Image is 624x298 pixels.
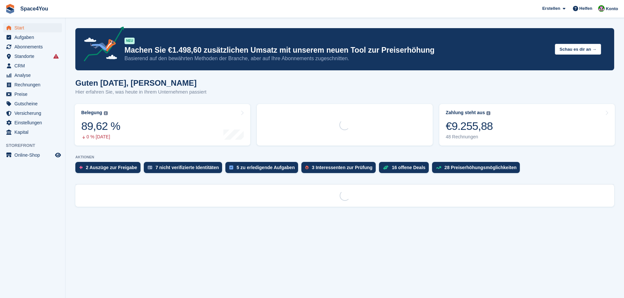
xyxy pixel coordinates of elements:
a: menu [3,33,62,42]
a: 28 Preiserhöhungsmöglichkeiten [432,162,523,176]
span: Konto [606,6,618,12]
a: 3 Interessenten zur Prüfung [301,162,379,176]
div: 3 Interessenten zur Prüfung [312,165,372,170]
i: Es sind Fehler bei der Synchronisierung von Smart-Einträgen aufgetreten [53,54,59,59]
p: AKTIONEN [75,155,614,159]
a: menu [3,52,62,61]
img: stora-icon-8386f47178a22dfd0bd8f6a31ec36ba5ce8667c1dd55bd0f319d3a0aa187defe.svg [5,4,15,14]
div: 2 Auszüge zur Freigabe [86,165,137,170]
div: Belegung [81,110,102,115]
a: Speisekarte [3,150,62,160]
a: menu [3,71,62,80]
div: 48 Rechnungen [446,134,493,140]
img: price_increase_opportunities-93ffe204e8149a01c8c9dc8f82e8f89637d9d84a8eef4429ea346261dce0b2c0.svg [436,166,441,169]
span: Analyse [14,71,54,80]
p: Basierend auf den bewährten Methoden der Branche, aber auf Ihre Abonnements zugeschnitten. [124,55,550,62]
img: prospect-51fa495bee0391a8d652442698ab0144808aea92771e9ea1ae160a38d050c398.svg [305,166,309,169]
a: 5 zu erledigende Aufgaben [225,162,301,176]
p: Machen Sie €1.498,60 zusätzlichen Umsatz mit unserem neuen Tool zur Preiserhöhung [124,45,550,55]
img: task-75834270c22a3079a89374b754ae025e5fb1db73e45f91037f5363f120a921f8.svg [229,166,233,169]
a: menu [3,61,62,70]
img: Luca-André Talhoff [598,5,605,12]
div: 16 offene Deals [392,165,425,170]
span: Online-Shop [14,150,54,160]
span: Preise [14,90,54,99]
span: Storefront [6,142,65,149]
a: menu [3,90,62,99]
img: move_outs_to_deallocate_icon-f764333ba52eb49d3ac5e1228854f67142a1ed5810a6f6cc68b1a99e826820c5.svg [79,166,83,169]
h1: Guten [DATE], [PERSON_NAME] [75,79,206,87]
div: 5 zu erledigende Aufgaben [236,165,295,170]
a: 2 Auszüge zur Freigabe [75,162,144,176]
button: Schau es dir an → [555,44,601,55]
span: Aufgaben [14,33,54,42]
img: icon-info-grey-7440780725fd019a000dd9b08b2336e03edf1995a4989e88bcd33f0948082b44.svg [486,111,490,115]
img: price-adjustments-announcement-icon-8257ccfd72463d97f412b2fc003d46551f7dbcb40ab6d574587a9cd5c0d94... [78,26,124,64]
span: Einstellungen [14,118,54,127]
span: Start [14,23,54,32]
a: menu [3,99,62,108]
a: menu [3,42,62,51]
img: verify_identity-adf6edd0f0f0b5bbfe63781bf79b02c33cf7c696d77639b501bdc392416b5a36.svg [148,166,152,169]
div: 0 % [DATE] [81,134,120,140]
span: Rechnungen [14,80,54,89]
a: menu [3,23,62,32]
span: Standorte [14,52,54,61]
a: menu [3,80,62,89]
div: NEU [124,38,135,44]
a: 7 nicht verifizierte Identitäten [144,162,226,176]
span: Helfen [579,5,593,12]
span: Versicherung [14,109,54,118]
span: Abonnements [14,42,54,51]
a: menu [3,118,62,127]
div: 28 Preiserhöhungsmöglichkeiten [444,165,517,170]
span: Erstellen [542,5,560,12]
span: Kapital [14,128,54,137]
div: 7 nicht verifizierte Identitäten [156,165,219,170]
img: icon-info-grey-7440780725fd019a000dd9b08b2336e03edf1995a4989e88bcd33f0948082b44.svg [104,111,108,115]
img: deal-1b604bf984904fb50ccaf53a9ad4b4a5d6e5aea283cecdc64d6e3604feb123c2.svg [383,165,388,170]
a: Belegung 89,62 % 0 % [DATE] [75,104,250,146]
span: CRM [14,61,54,70]
a: menu [3,128,62,137]
a: Space4You [18,3,51,14]
a: Vorschau-Shop [54,151,62,159]
p: Hier erfahren Sie, was heute in Ihrem Unternehmen passiert [75,88,206,96]
div: €9.255,88 [446,119,493,133]
div: 89,62 % [81,119,120,133]
a: menu [3,109,62,118]
span: Gutscheine [14,99,54,108]
div: Zahlung steht aus [446,110,485,115]
a: Zahlung steht aus €9.255,88 48 Rechnungen [439,104,615,146]
a: 16 offene Deals [379,162,432,176]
